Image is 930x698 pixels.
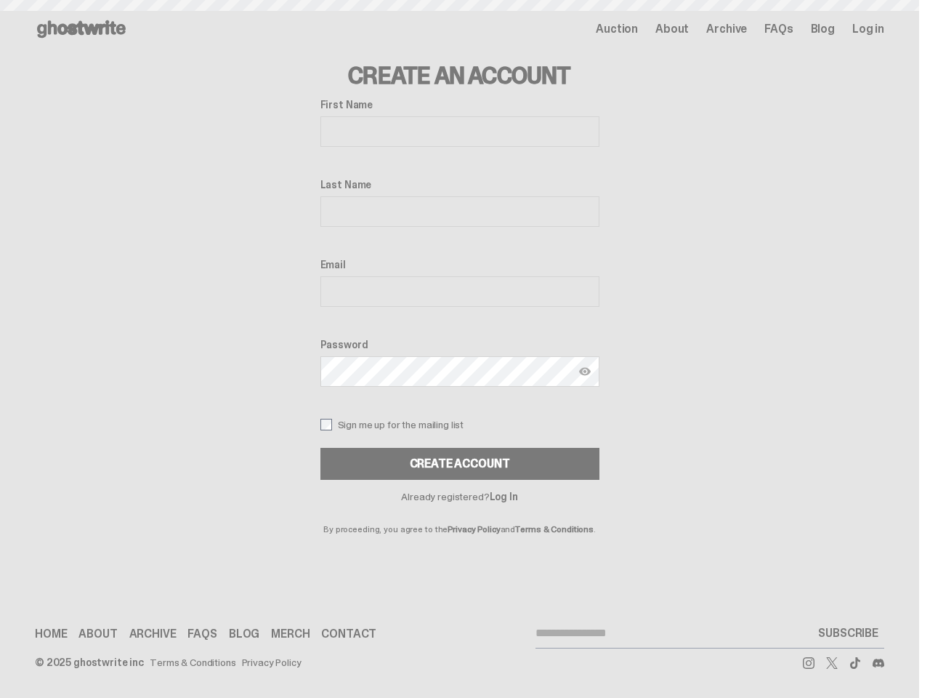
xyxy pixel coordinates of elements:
a: FAQs [187,628,217,640]
img: Show password [579,366,591,377]
label: Email [320,259,599,270]
a: Terms & Conditions [150,657,235,667]
input: Sign me up for the mailing list [320,419,332,430]
label: First Name [320,99,599,111]
div: © 2025 ghostwrite inc [35,657,144,667]
a: Terms & Conditions [515,523,594,535]
a: Archive [706,23,747,35]
h3: Create an Account [320,64,599,87]
a: About [655,23,689,35]
a: Privacy Policy [448,523,500,535]
p: Already registered? [320,492,599,502]
p: By proceeding, you agree to the and . [320,502,599,534]
a: About [78,628,117,640]
button: SUBSCRIBE [812,619,884,648]
a: Contact [321,628,376,640]
label: Password [320,339,599,350]
a: Home [35,628,67,640]
a: Log In [490,490,518,503]
button: Create Account [320,448,599,480]
a: Blog [811,23,835,35]
a: Blog [229,628,259,640]
a: Privacy Policy [242,657,302,667]
a: Merch [271,628,310,640]
label: Last Name [320,179,599,190]
a: Archive [129,628,177,640]
label: Sign me up for the mailing list [320,419,599,430]
a: Log in [852,23,884,35]
a: FAQs [764,23,793,35]
a: Auction [596,23,638,35]
div: Create Account [410,458,510,470]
